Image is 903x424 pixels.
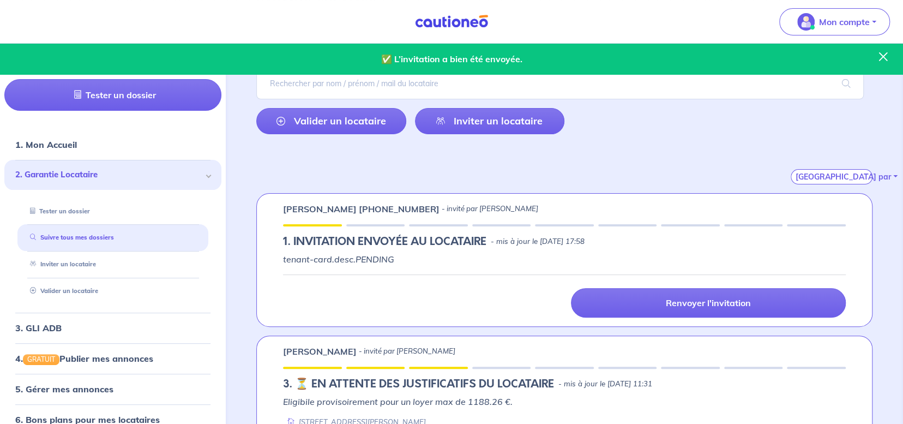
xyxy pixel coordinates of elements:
[4,160,221,190] div: 2. Garantie Locataire
[26,207,90,214] a: Tester un dossier
[4,79,221,111] a: Tester un dossier
[283,396,513,407] em: Eligibile provisoirement pour un loyer max de 1188.26 €.
[491,236,585,247] p: - mis à jour le [DATE] 17:58
[256,108,406,134] a: Valider un locataire
[283,378,554,391] h5: 3. ⏳️️ EN ATTENTE DES JUSTIFICATIFS DU LOCATAIRE
[26,234,114,241] a: Suivre tous mes dossiers
[411,15,492,28] img: Cautioneo
[359,346,455,357] p: - invité par [PERSON_NAME]
[666,297,751,308] p: Renvoyer l'invitation
[17,202,208,220] div: Tester un dossier
[829,68,864,99] span: search
[283,345,357,358] p: [PERSON_NAME]
[15,169,202,181] span: 2. Garantie Locataire
[15,139,77,150] a: 1. Mon Accueil
[256,68,864,99] input: Rechercher par nom / prénom / mail du locataire
[26,260,96,268] a: Inviter un locataire
[15,353,153,364] a: 4.GRATUITPublier mes annonces
[26,287,98,295] a: Valider un locataire
[17,282,208,300] div: Valider un locataire
[819,15,870,28] p: Mon compte
[283,235,486,248] h5: 1.︎ INVITATION ENVOYÉE AU LOCATAIRE
[4,134,221,156] div: 1. Mon Accueil
[17,255,208,273] div: Inviter un locataire
[797,13,815,31] img: illu_account_valid_menu.svg
[15,323,62,333] a: 3. GLI ADB
[442,204,538,214] p: - invité par [PERSON_NAME]
[283,235,846,248] div: state: PENDING, Context:
[283,253,846,266] p: tenant-card.desc.PENDING
[415,108,565,134] a: Inviter un locataire
[571,288,846,318] a: Renvoyer l'invitation
[283,378,846,391] div: state: RENTER-DOCUMENTS-IN-PENDING, Context: ,NULL-NO-CERTIFICATE
[15,384,113,395] a: 5. Gérer mes annonces
[4,348,221,369] div: 4.GRATUITPublier mes annonces
[17,229,208,247] div: Suivre tous mes dossiers
[791,169,872,184] button: [GEOGRAPHIC_DATA] par
[558,379,652,390] p: - mis à jour le [DATE] 11:31
[283,202,440,216] p: [PERSON_NAME] [PHONE_NUMBER]
[4,317,221,339] div: 3. GLI ADB
[4,378,221,400] div: 5. Gérer mes annonces
[779,8,890,35] button: illu_account_valid_menu.svgMon compte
